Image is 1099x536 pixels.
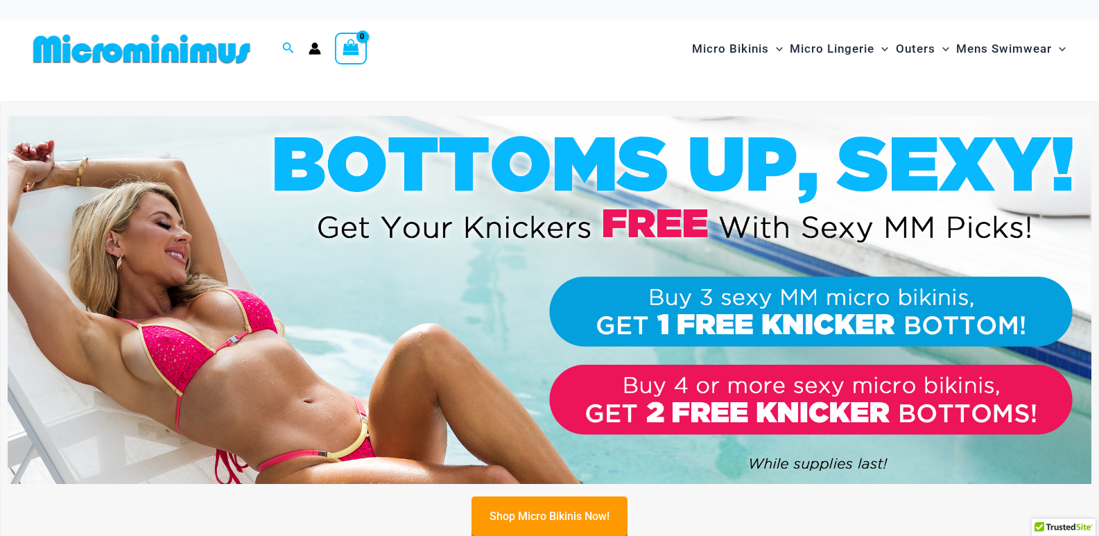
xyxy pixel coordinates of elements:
img: MM SHOP LOGO FLAT [28,33,256,64]
span: Micro Lingerie [790,31,874,67]
span: Menu Toggle [1052,31,1066,67]
a: Micro LingerieMenu ToggleMenu Toggle [786,28,892,70]
span: Menu Toggle [935,31,949,67]
a: Mens SwimwearMenu ToggleMenu Toggle [953,28,1069,70]
a: Search icon link [282,40,295,58]
span: Mens Swimwear [956,31,1052,67]
a: Account icon link [309,42,321,55]
span: Menu Toggle [769,31,783,67]
nav: Site Navigation [686,26,1071,72]
a: Micro BikinisMenu ToggleMenu Toggle [689,28,786,70]
span: Micro Bikinis [692,31,769,67]
img: Buy 3 or 4 Bikinis Get Free Knicker Promo [8,116,1091,484]
a: View Shopping Cart, empty [335,33,367,64]
a: Shop Micro Bikinis Now! [471,496,628,536]
span: Outers [896,31,935,67]
a: OutersMenu ToggleMenu Toggle [892,28,953,70]
span: Menu Toggle [874,31,888,67]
